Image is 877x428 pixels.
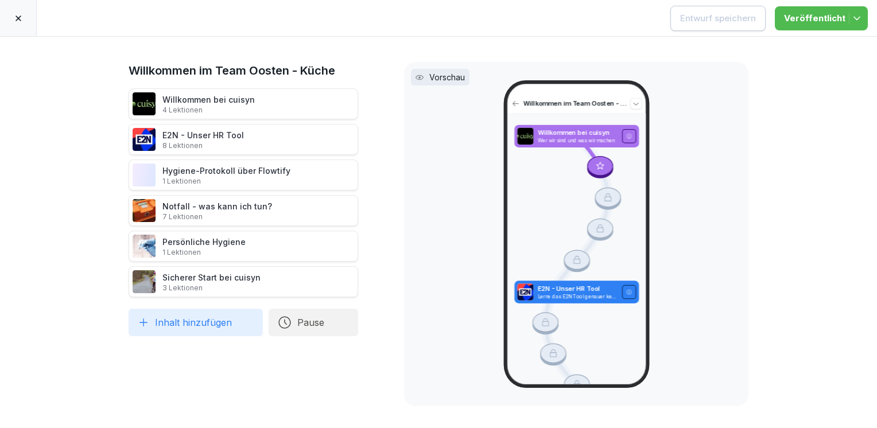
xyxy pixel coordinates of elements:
[129,62,358,79] h1: Willkommen im Team Oosten - Küche
[162,236,246,257] div: Persönliche Hygiene
[133,164,156,186] img: d9cg4ozm5i3lmr7kggjym0q8.png
[129,309,263,336] button: Inhalt hinzufügen
[162,106,255,115] p: 4 Lektionen
[133,199,156,222] img: y2pw9fc9tjy646isp93tys0g.png
[680,12,756,25] div: Entwurf speichern
[133,92,156,115] img: v3waek6d9s64spglai58xorv.png
[537,138,618,144] p: Wer wir sind und was wir machen
[129,124,358,155] div: E2N - Unser HR Tool8 Lektionen
[537,129,618,138] p: Willkommen bei cuisyn
[162,212,272,221] p: 7 Lektionen
[537,294,618,300] p: Lerne das E2N Tool genauer kennen und finde heraus, wofür du es nutzen kannst.
[129,195,358,226] div: Notfall - was kann ich tun?7 Lektionen
[269,309,358,336] button: Pause
[670,6,766,31] button: Entwurf speichern
[129,159,358,190] div: Hygiene-Protokoll über Flowtify1 Lektionen
[775,6,868,30] button: Veröffentlicht
[523,99,626,108] p: Willkommen im Team Oosten - Küche
[129,266,358,297] div: Sicherer Start bei cuisyn3 Lektionen
[517,284,533,301] img: q025270qoffclbg98vwiajx6.png
[537,285,618,294] p: E2N - Unser HR Tool
[129,231,358,262] div: Persönliche Hygiene1 Lektionen
[162,94,255,115] div: Willkommen bei cuisyn
[129,88,358,119] div: Willkommen bei cuisyn4 Lektionen
[133,128,156,151] img: q025270qoffclbg98vwiajx6.png
[133,270,156,293] img: hn8amatiey19xja54n1uwc3q.png
[784,12,859,25] div: Veröffentlicht
[162,283,261,293] p: 3 Lektionen
[133,235,156,258] img: dz2wepagnwwlf6l3pgq616l8.png
[429,71,465,83] p: Vorschau
[162,248,246,257] p: 1 Lektionen
[162,129,244,150] div: E2N - Unser HR Tool
[162,200,272,221] div: Notfall - was kann ich tun?
[162,141,244,150] p: 8 Lektionen
[162,177,290,186] p: 1 Lektionen
[162,165,290,186] div: Hygiene-Protokoll über Flowtify
[517,128,533,145] img: v3waek6d9s64spglai58xorv.png
[162,271,261,293] div: Sicherer Start bei cuisyn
